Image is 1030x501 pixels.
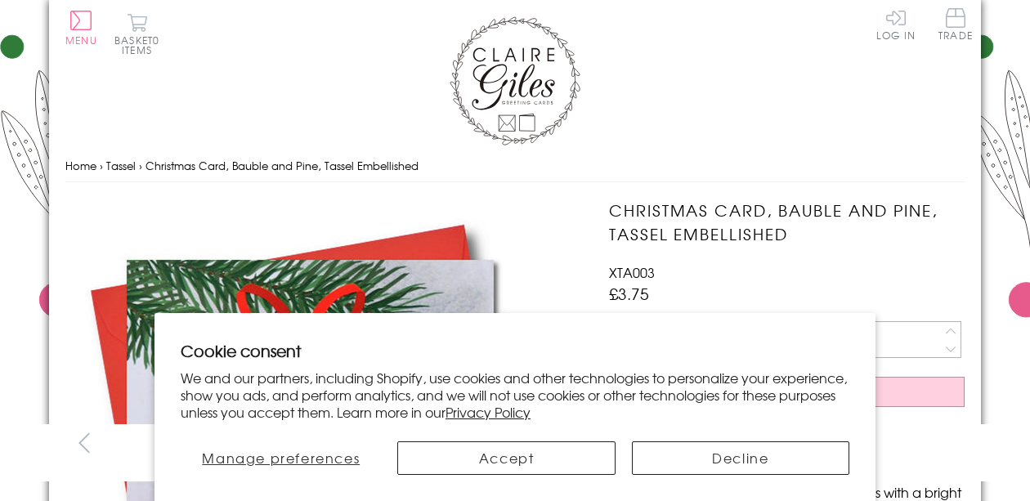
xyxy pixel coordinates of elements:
[938,8,973,43] a: Trade
[450,16,580,145] img: Claire Giles Greetings Cards
[397,441,615,475] button: Accept
[65,33,97,47] span: Menu
[139,158,142,173] span: ›
[202,448,360,467] span: Manage preferences
[65,424,102,461] button: prev
[146,158,419,173] span: Christmas Card, Bauble and Pine, Tassel Embellished
[65,11,97,45] button: Menu
[122,33,159,57] span: 0 items
[114,13,159,55] button: Basket0 items
[632,441,849,475] button: Decline
[181,369,849,420] p: We and our partners, including Shopify, use cookies and other technologies to personalize your ex...
[65,150,965,183] nav: breadcrumbs
[181,339,849,362] h2: Cookie consent
[446,402,531,422] a: Privacy Policy
[100,158,103,173] span: ›
[609,199,965,246] h1: Christmas Card, Bauble and Pine, Tassel Embellished
[65,158,96,173] a: Home
[876,8,916,40] a: Log In
[609,262,655,282] span: XTA003
[938,8,973,40] span: Trade
[106,158,136,173] a: Tassel
[609,282,649,305] span: £3.75
[181,441,381,475] button: Manage preferences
